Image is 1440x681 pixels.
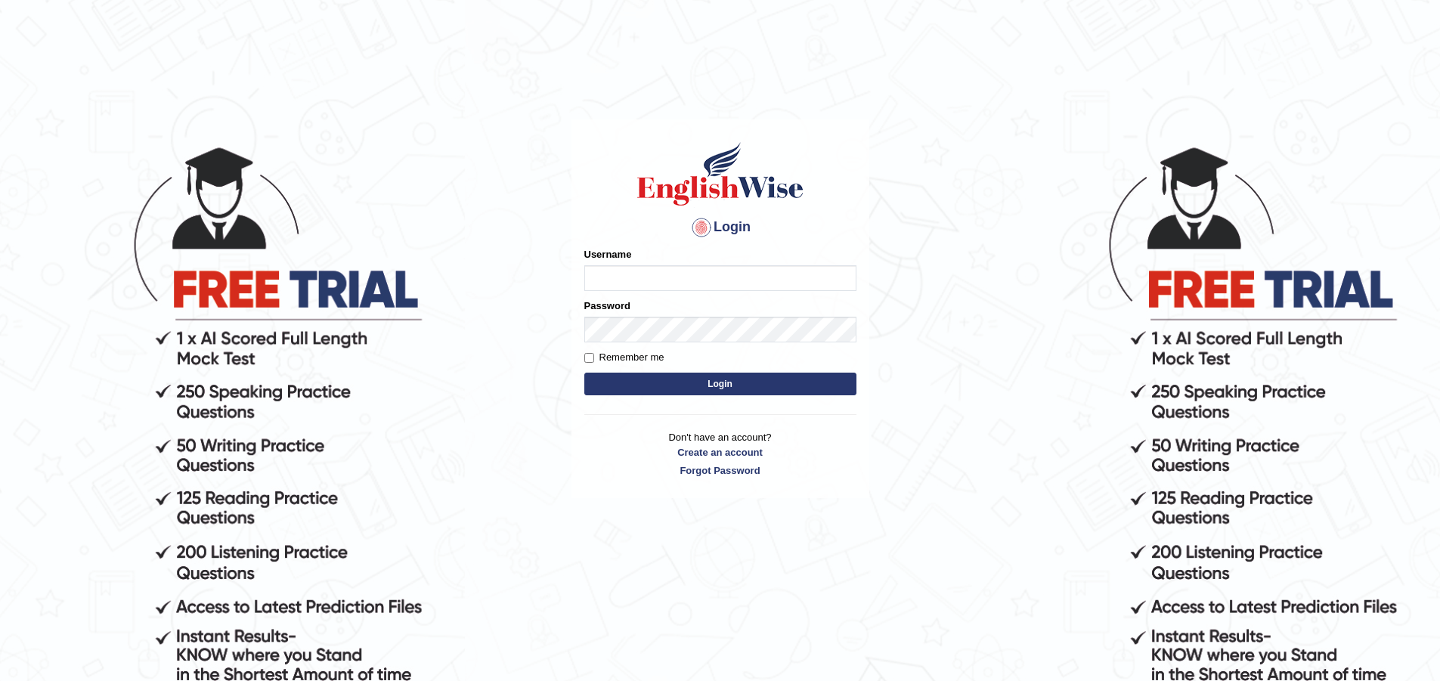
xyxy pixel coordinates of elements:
label: Password [584,299,630,313]
p: Don't have an account? [584,430,856,477]
a: Forgot Password [584,463,856,478]
label: Username [584,247,632,262]
a: Create an account [584,445,856,460]
img: Logo of English Wise sign in for intelligent practice with AI [634,140,807,208]
h4: Login [584,215,856,240]
input: Remember me [584,353,594,363]
label: Remember me [584,350,664,365]
button: Login [584,373,856,395]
